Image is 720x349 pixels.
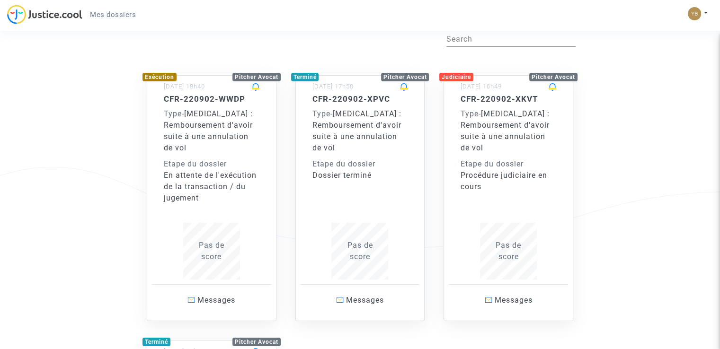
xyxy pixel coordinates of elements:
[232,338,281,346] div: Pitcher Avocat
[449,284,568,316] a: Messages
[164,158,259,170] div: Etape du dossier
[199,241,224,261] span: Pas de score
[164,83,205,90] small: [DATE] 18h40
[312,158,408,170] div: Etape du dossier
[381,73,429,81] div: Pitcher Avocat
[312,109,330,118] span: Type
[461,109,479,118] span: Type
[688,7,701,20] img: 702346398b3319ddb88c3de540822e84
[164,109,184,118] span: -
[164,109,253,152] span: [MEDICAL_DATA] : Remboursement d'avoir suite à une annulation de vol
[461,94,556,104] h5: CFR-220902-XKVT
[164,109,182,118] span: Type
[461,170,556,192] div: Procédure judiciaire en cours
[312,170,408,181] div: Dossier terminé
[7,5,82,24] img: jc-logo.svg
[495,296,533,305] span: Messages
[291,73,319,81] div: Terminé
[346,296,384,305] span: Messages
[90,10,136,19] span: Mes dossiers
[137,56,286,321] a: ExécutionPitcher Avocat[DATE] 18h40CFR-220902-WWDPType-[MEDICAL_DATA] : Remboursement d'avoir sui...
[286,56,435,321] a: TerminéPitcher Avocat[DATE] 17h50CFR-220902-XPVCType-[MEDICAL_DATA] : Remboursement d'avoir suite...
[461,109,481,118] span: -
[82,8,143,22] a: Mes dossiers
[461,83,502,90] small: [DATE] 16h49
[152,284,271,316] a: Messages
[461,158,556,170] div: Etape du dossier
[142,338,170,346] div: Terminé
[142,73,177,81] div: Exécution
[439,73,473,81] div: Judiciaire
[434,56,583,321] a: JudiciairePitcher Avocat[DATE] 16h49CFR-220902-XKVTType-[MEDICAL_DATA] : Remboursement d'avoir su...
[164,94,259,104] h5: CFR-220902-WWDP
[347,241,373,261] span: Pas de score
[312,109,333,118] span: -
[529,73,578,81] div: Pitcher Avocat
[496,241,521,261] span: Pas de score
[312,83,354,90] small: [DATE] 17h50
[197,296,235,305] span: Messages
[312,109,401,152] span: [MEDICAL_DATA] : Remboursement d'avoir suite à une annulation de vol
[301,284,420,316] a: Messages
[461,109,550,152] span: [MEDICAL_DATA] : Remboursement d'avoir suite à une annulation de vol
[312,94,408,104] h5: CFR-220902-XPVC
[232,73,281,81] div: Pitcher Avocat
[164,170,259,204] div: En attente de l'exécution de la transaction / du jugement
